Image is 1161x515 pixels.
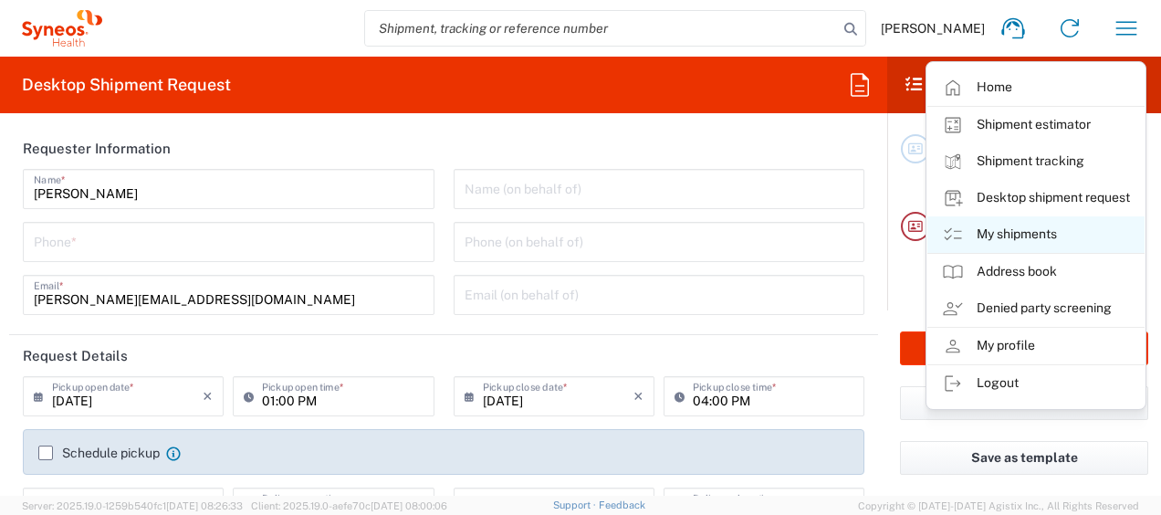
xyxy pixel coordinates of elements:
[927,328,1145,364] a: My profile
[927,143,1145,180] a: Shipment tracking
[927,180,1145,216] a: Desktop shipment request
[900,441,1148,475] button: Save as template
[22,500,243,511] span: Server: 2025.19.0-1259b540fc1
[927,216,1145,253] a: My shipments
[927,69,1145,106] a: Home
[203,382,213,411] i: ×
[553,499,599,510] a: Support
[881,20,985,37] span: [PERSON_NAME]
[904,74,1088,96] h2: Shipment Checklist
[23,347,128,365] h2: Request Details
[599,499,645,510] a: Feedback
[23,140,171,158] h2: Requester Information
[371,500,447,511] span: [DATE] 08:00:06
[365,11,838,46] input: Shipment, tracking or reference number
[927,107,1145,143] a: Shipment estimator
[900,331,1148,365] button: Rate
[927,365,1145,402] a: Logout
[166,500,243,511] span: [DATE] 08:26:33
[900,386,1148,420] button: Save shipment
[22,74,231,96] h2: Desktop Shipment Request
[858,498,1139,514] span: Copyright © [DATE]-[DATE] Agistix Inc., All Rights Reserved
[927,254,1145,290] a: Address book
[251,500,447,511] span: Client: 2025.19.0-aefe70c
[633,382,643,411] i: ×
[927,290,1145,327] a: Denied party screening
[38,446,160,460] label: Schedule pickup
